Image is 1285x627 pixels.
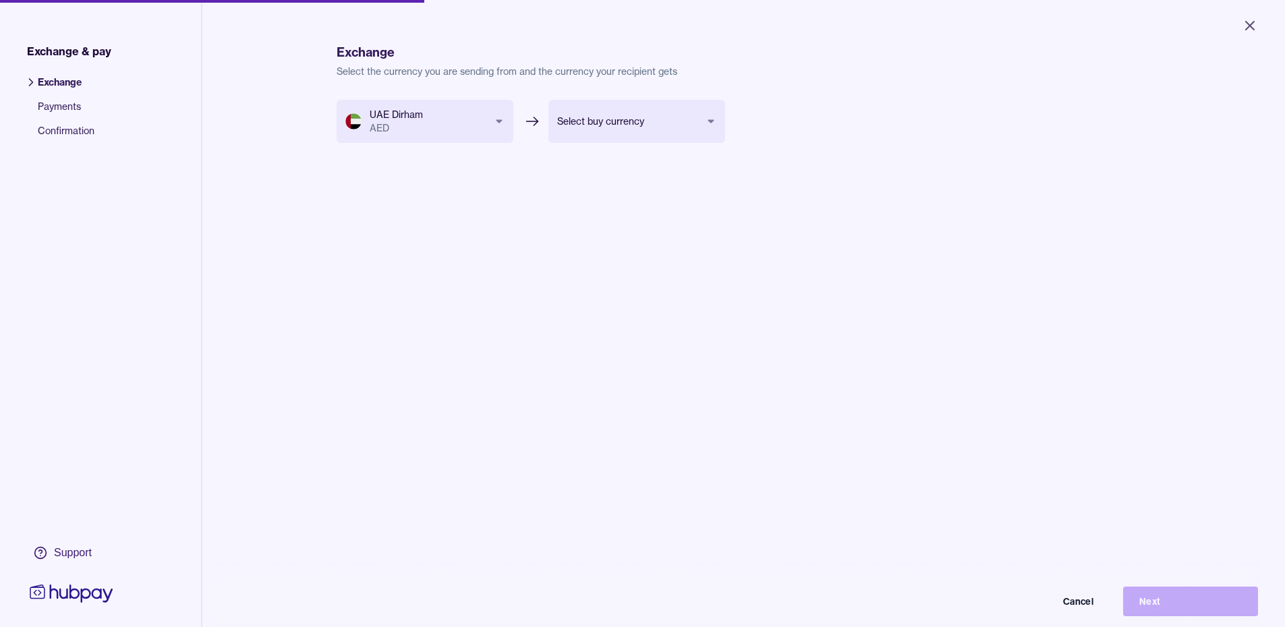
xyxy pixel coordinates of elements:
[27,539,116,567] a: Support
[54,545,92,560] div: Support
[38,100,94,124] span: Payments
[38,124,94,148] span: Confirmation
[1226,11,1274,40] button: Close
[975,587,1110,616] button: Cancel
[27,43,111,59] span: Exchange & pay
[38,76,94,100] span: Exchange
[337,43,1151,62] h1: Exchange
[337,65,1151,78] p: Select the currency you are sending from and the currency your recipient gets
